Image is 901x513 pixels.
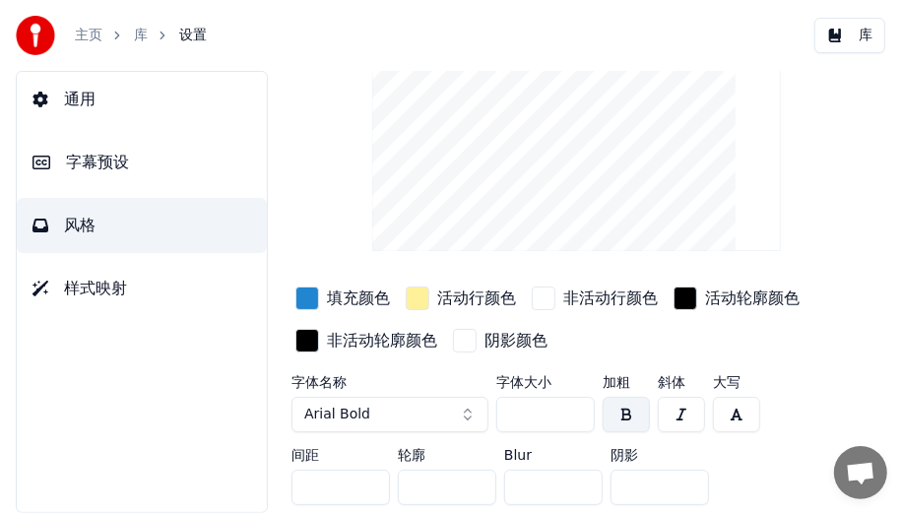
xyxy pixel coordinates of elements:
button: 填充颜色 [291,283,394,314]
button: 风格 [17,198,267,253]
div: 阴影颜色 [484,329,547,353]
label: 字体名称 [291,375,488,389]
span: 通用 [64,88,96,111]
a: 主页 [75,26,102,45]
div: 非活动行颜色 [563,287,658,310]
button: 非活动行颜色 [528,283,662,314]
label: 斜体 [658,375,705,389]
label: 字体大小 [496,375,595,389]
label: 大写 [713,375,760,389]
div: 填充颜色 [327,287,390,310]
span: 风格 [64,214,96,237]
button: 字幕预设 [17,135,267,190]
label: 阴影 [611,448,709,462]
span: 样式映射 [64,277,127,300]
button: 库 [814,18,885,53]
button: 活动轮廓颜色 [670,283,804,314]
nav: breadcrumb [75,26,207,45]
div: 活动行颜色 [437,287,516,310]
div: 非活动轮廓颜色 [327,329,437,353]
img: youka [16,16,55,55]
span: 设置 [179,26,207,45]
button: 通用 [17,72,267,127]
label: 间距 [291,448,390,462]
button: 非活动轮廓颜色 [291,325,441,356]
button: 样式映射 [17,261,267,316]
div: 打開聊天 [834,446,887,499]
label: 加粗 [603,375,650,389]
button: 阴影颜色 [449,325,551,356]
span: Arial Bold [304,405,370,424]
div: 活动轮廓颜色 [705,287,800,310]
button: 活动行颜色 [402,283,520,314]
label: Blur [504,448,603,462]
span: 字幕预设 [66,151,129,174]
label: 轮廓 [398,448,496,462]
a: 库 [134,26,148,45]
